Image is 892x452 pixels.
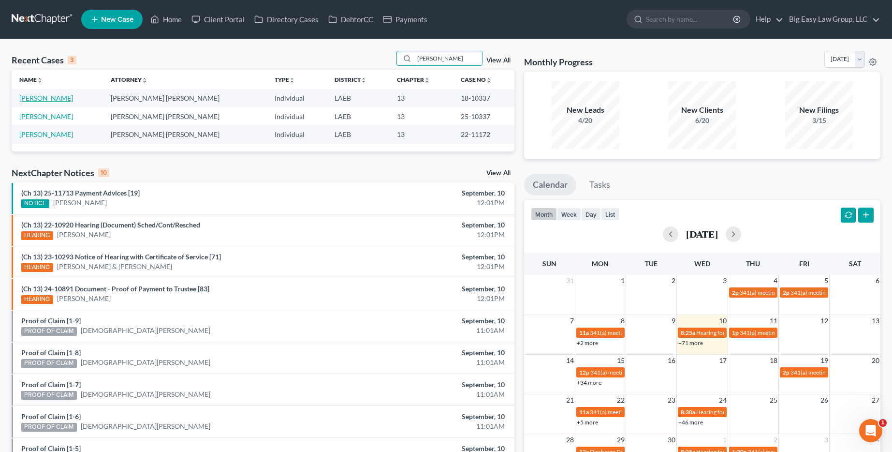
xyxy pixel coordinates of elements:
[565,275,575,286] span: 31
[21,423,77,432] div: PROOF OF CLAIM
[19,76,43,83] a: Nameunfold_more
[799,259,809,268] span: Fri
[21,380,81,389] a: Proof of Claim [1-7]
[773,434,778,446] span: 2
[486,57,511,64] a: View All
[350,422,505,431] div: 11:01AM
[389,107,453,125] td: 13
[323,11,378,28] a: DebtorCC
[859,419,882,442] iframe: Intercom live chat
[21,412,81,421] a: Proof of Claim [1-6]
[590,329,683,336] span: 341(a) meeting for [PERSON_NAME]
[12,167,109,179] div: NextChapter Notices
[579,329,589,336] span: 11a
[103,107,267,125] td: [PERSON_NAME] [PERSON_NAME]
[350,348,505,358] div: September, 10
[327,107,389,125] td: LAEB
[327,89,389,107] td: LAEB
[350,380,505,390] div: September, 10
[103,89,267,107] td: [PERSON_NAME] [PERSON_NAME]
[696,408,772,416] span: Hearing for [PERSON_NAME]
[790,369,884,376] span: 341(a) meeting for [PERSON_NAME]
[327,125,389,143] td: LAEB
[19,94,73,102] a: [PERSON_NAME]
[577,379,601,386] a: +34 more
[21,316,81,325] a: Proof of Claim [1-9]
[616,434,626,446] span: 29
[81,390,210,399] a: [DEMOGRAPHIC_DATA][PERSON_NAME]
[350,188,505,198] div: September, 10
[871,315,880,327] span: 13
[389,89,453,107] td: 13
[350,252,505,262] div: September, 10
[785,105,853,116] div: New Filings
[397,76,430,83] a: Chapterunfold_more
[350,198,505,208] div: 12:01PM
[289,77,295,83] i: unfold_more
[732,289,739,296] span: 2p
[350,326,505,335] div: 11:01AM
[581,174,619,196] a: Tasks
[103,125,267,143] td: [PERSON_NAME] [PERSON_NAME]
[565,355,575,366] span: 14
[823,275,829,286] span: 5
[751,11,783,28] a: Help
[579,369,589,376] span: 12p
[590,408,683,416] span: 341(a) meeting for [PERSON_NAME]
[424,77,430,83] i: unfold_more
[875,275,880,286] span: 6
[350,412,505,422] div: September, 10
[350,390,505,399] div: 11:01AM
[696,329,772,336] span: Hearing for [PERSON_NAME]
[37,77,43,83] i: unfold_more
[601,208,619,221] button: list
[361,77,366,83] i: unfold_more
[414,51,482,65] input: Search by name...
[823,434,829,446] span: 3
[620,275,626,286] span: 1
[57,262,172,271] a: [PERSON_NAME] & [PERSON_NAME]
[81,326,210,335] a: [DEMOGRAPHIC_DATA][PERSON_NAME]
[681,408,695,416] span: 8:30a
[616,394,626,406] span: 22
[668,116,736,125] div: 6/20
[21,348,81,357] a: Proof of Claim [1-8]
[678,419,703,426] a: +46 more
[81,358,210,367] a: [DEMOGRAPHIC_DATA][PERSON_NAME]
[21,263,53,272] div: HEARING
[871,394,880,406] span: 27
[552,105,619,116] div: New Leads
[671,315,676,327] span: 9
[592,259,609,268] span: Mon
[21,199,49,208] div: NOTICE
[783,369,790,376] span: 2p
[19,112,73,121] a: [PERSON_NAME]
[769,394,778,406] span: 25
[486,170,511,177] a: View All
[524,56,593,68] h3: Monthly Progress
[350,230,505,240] div: 12:01PM
[579,408,589,416] span: 11a
[21,231,53,240] div: HEARING
[453,125,514,143] td: 22-11172
[784,11,880,28] a: Big Easy Law Group, LLC
[21,253,221,261] a: (Ch 13) 23-10293 Notice of Hearing with Certificate of Service [71]
[53,198,107,208] a: [PERSON_NAME]
[350,262,505,271] div: 12:01PM
[98,168,109,177] div: 10
[21,285,209,293] a: (Ch 13) 24-10891 Document - Proof of Payment to Trustee [83]
[350,358,505,367] div: 11:01AM
[142,77,147,83] i: unfold_more
[21,221,200,229] a: (Ch 13) 22-10920 Hearing (Document) Sched/Cont/Resched
[849,259,861,268] span: Sat
[552,116,619,125] div: 4/20
[667,394,676,406] span: 23
[453,107,514,125] td: 25-10337
[350,294,505,303] div: 12:01PM
[694,259,710,268] span: Wed
[819,315,829,327] span: 12
[335,76,366,83] a: Districtunfold_more
[389,125,453,143] td: 13
[21,327,77,336] div: PROOF OF CLAIM
[542,259,556,268] span: Sun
